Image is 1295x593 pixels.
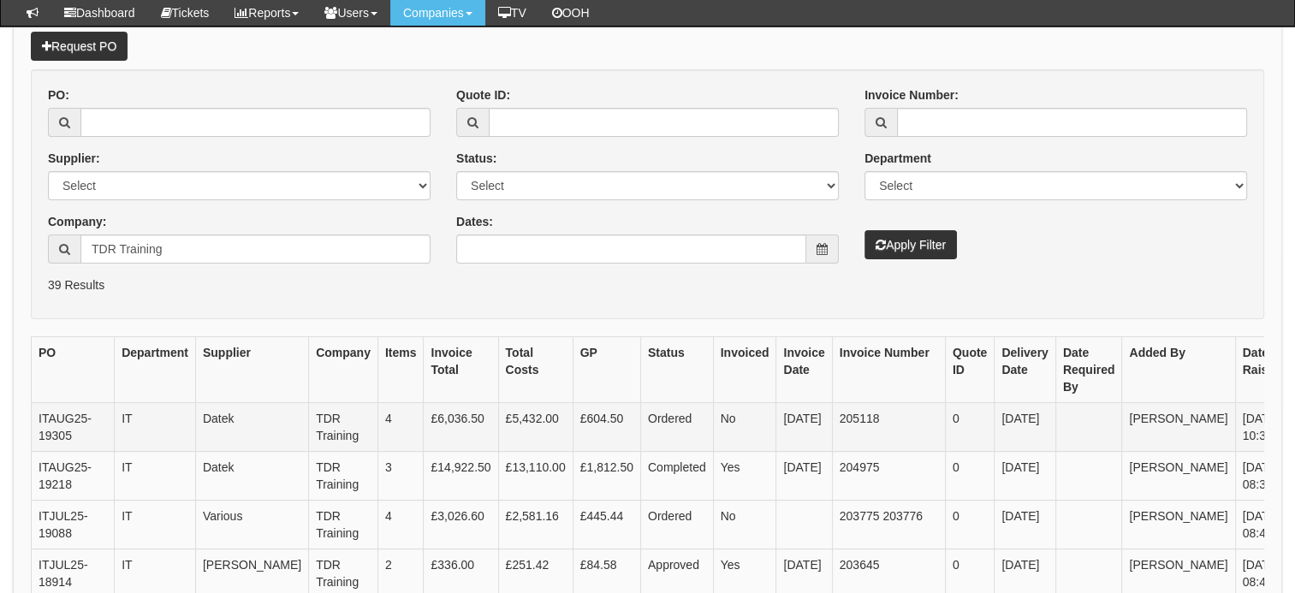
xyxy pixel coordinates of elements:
td: IT [115,452,196,501]
label: Dates: [456,213,493,230]
td: IT [115,501,196,549]
td: [DATE] [995,452,1055,501]
td: 0 [945,403,994,452]
td: 3 [377,452,424,501]
td: [DATE] [776,403,832,452]
td: TDR Training [309,501,378,549]
td: 0 [945,501,994,549]
th: Delivery Date [995,337,1055,403]
td: 4 [377,403,424,452]
th: Quote ID [945,337,994,403]
label: Quote ID: [456,86,510,104]
th: Added By [1122,337,1235,403]
td: [PERSON_NAME] [1122,501,1235,549]
td: £6,036.50 [424,403,498,452]
td: [DATE] [995,501,1055,549]
th: Invoice Number [832,337,945,403]
td: £13,110.00 [498,452,573,501]
th: Date Raised [1235,337,1289,403]
td: £5,432.00 [498,403,573,452]
td: 204975 [832,452,945,501]
td: £604.50 [573,403,640,452]
td: £3,026.60 [424,501,498,549]
th: PO [32,337,115,403]
td: ITJUL25-19088 [32,501,115,549]
th: Invoice Total [424,337,498,403]
label: Supplier: [48,150,100,167]
td: £1,812.50 [573,452,640,501]
th: Invoiced [713,337,776,403]
label: PO: [48,86,69,104]
th: Date Required By [1055,337,1122,403]
label: Company: [48,213,106,230]
td: [PERSON_NAME] [1122,403,1235,452]
th: Department [115,337,196,403]
a: Request PO [31,32,128,61]
td: No [713,501,776,549]
th: Company [309,337,378,403]
th: Total Costs [498,337,573,403]
td: £445.44 [573,501,640,549]
td: [DATE] [995,403,1055,452]
td: Datek [195,403,308,452]
td: ITAUG25-19218 [32,452,115,501]
td: 0 [945,452,994,501]
td: TDR Training [309,403,378,452]
button: Apply Filter [864,230,957,259]
td: IT [115,403,196,452]
label: Status: [456,150,496,167]
td: TDR Training [309,452,378,501]
td: £2,581.16 [498,501,573,549]
label: Department [864,150,931,167]
td: Ordered [640,501,713,549]
td: 4 [377,501,424,549]
label: Invoice Number: [864,86,959,104]
th: Status [640,337,713,403]
td: 205118 [832,403,945,452]
th: Invoice Date [776,337,832,403]
td: [DATE] 08:32 [1235,452,1289,501]
td: Yes [713,452,776,501]
td: £14,922.50 [424,452,498,501]
td: 203775 203776 [832,501,945,549]
td: No [713,403,776,452]
td: Various [195,501,308,549]
th: Supplier [195,337,308,403]
th: Items [377,337,424,403]
td: Datek [195,452,308,501]
td: [DATE] 10:34 [1235,403,1289,452]
td: [DATE] 08:43 [1235,501,1289,549]
p: 39 Results [48,276,1247,294]
th: GP [573,337,640,403]
td: [DATE] [776,452,832,501]
td: [PERSON_NAME] [1122,452,1235,501]
td: Ordered [640,403,713,452]
td: ITAUG25-19305 [32,403,115,452]
td: Completed [640,452,713,501]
